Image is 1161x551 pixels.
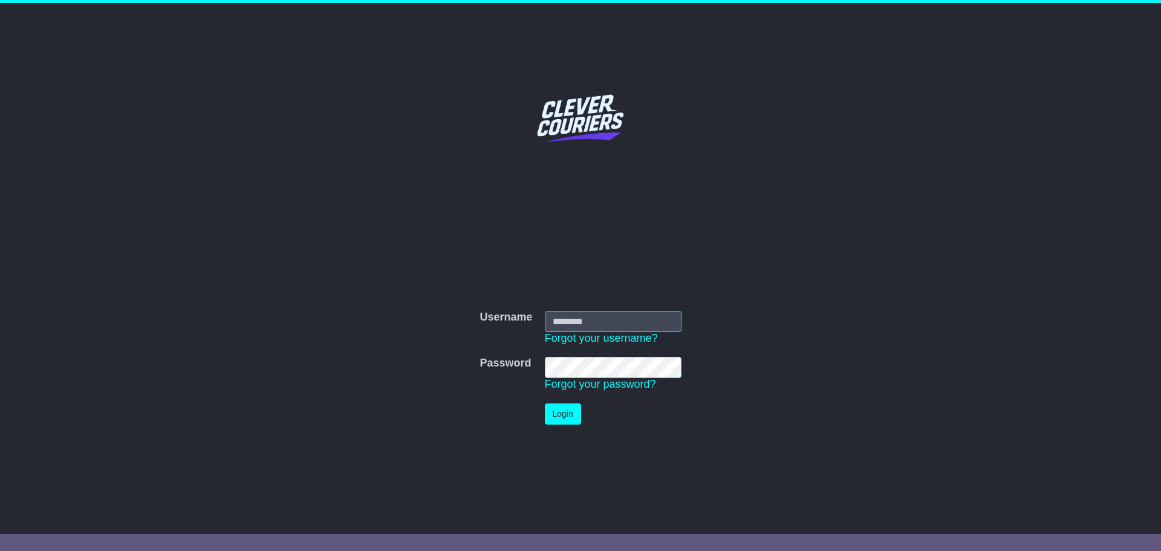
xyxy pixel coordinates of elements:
[480,357,531,370] label: Password
[480,311,532,324] label: Username
[529,67,632,169] img: Clever Couriers
[545,378,656,390] a: Forgot your password?
[545,332,658,344] a: Forgot your username?
[545,403,581,425] button: Login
